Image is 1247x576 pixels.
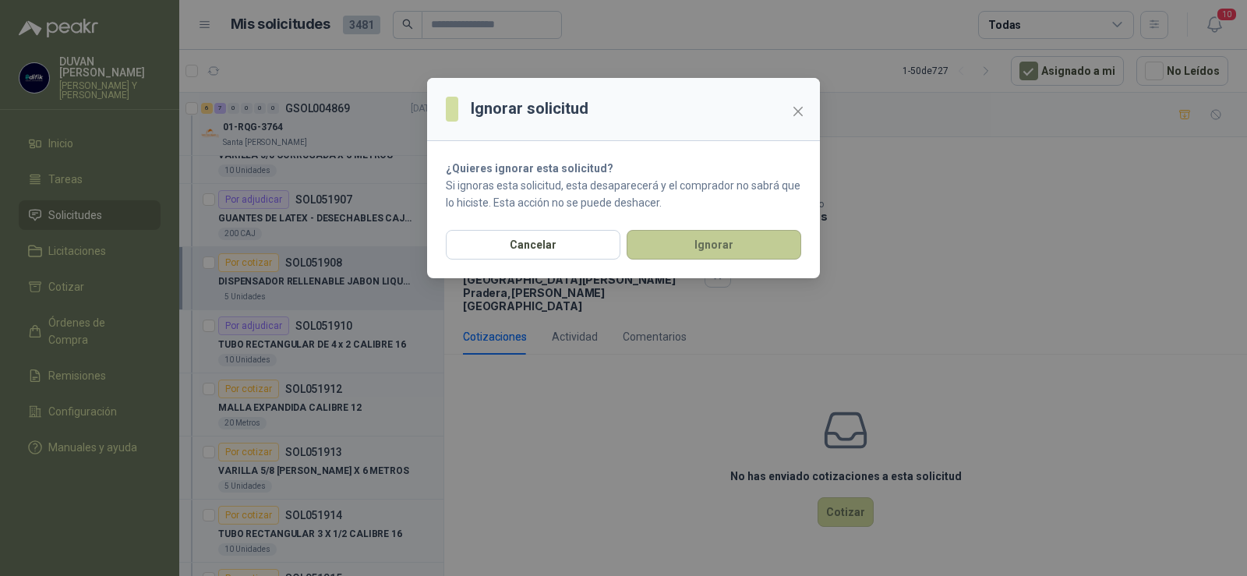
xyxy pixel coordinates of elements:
[792,105,804,118] span: close
[471,97,588,121] h3: Ignorar solicitud
[446,230,620,260] button: Cancelar
[786,99,811,124] button: Close
[627,230,801,260] button: Ignorar
[446,177,801,211] p: Si ignoras esta solicitud, esta desaparecerá y el comprador no sabrá que lo hiciste. Esta acción ...
[446,162,613,175] strong: ¿Quieres ignorar esta solicitud?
